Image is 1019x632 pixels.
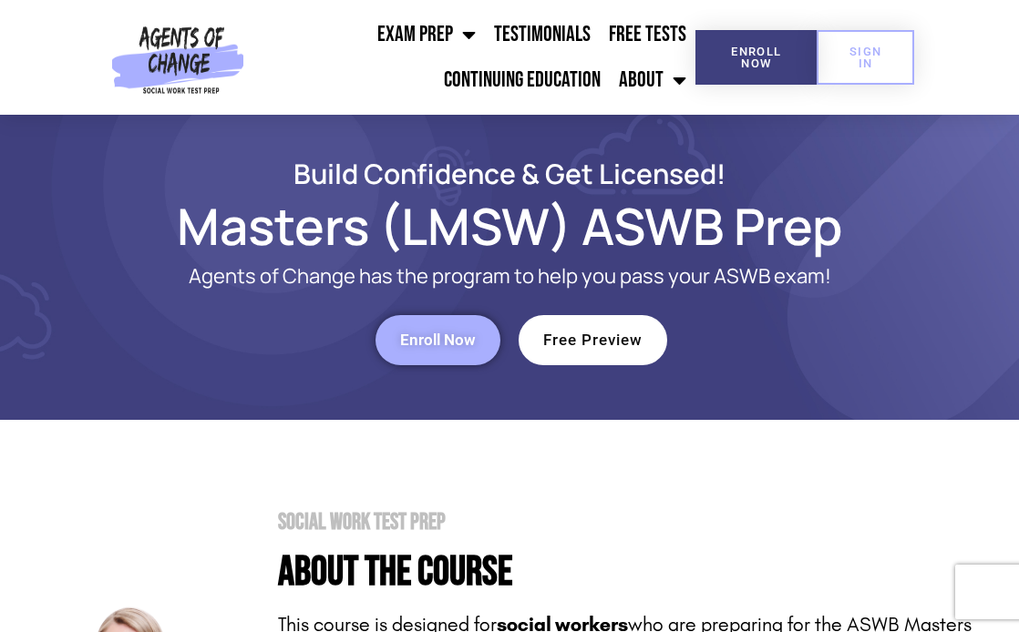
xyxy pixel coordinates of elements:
[118,265,901,288] p: Agents of Change has the program to help you pass your ASWB exam!
[485,12,600,57] a: Testimonials
[400,332,476,348] span: Enroll Now
[368,12,485,57] a: Exam Prep
[435,57,610,103] a: Continuing Education
[376,315,500,365] a: Enroll Now
[695,30,817,85] a: Enroll Now
[725,46,787,69] span: Enroll Now
[519,315,667,365] a: Free Preview
[46,160,973,187] h2: Build Confidence & Get Licensed!
[610,57,695,103] a: About
[846,46,885,69] span: SIGN IN
[543,332,643,348] span: Free Preview
[817,30,914,85] a: SIGN IN
[251,12,695,103] nav: Menu
[46,205,973,247] h1: Masters (LMSW) ASWB Prep
[600,12,695,57] a: Free Tests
